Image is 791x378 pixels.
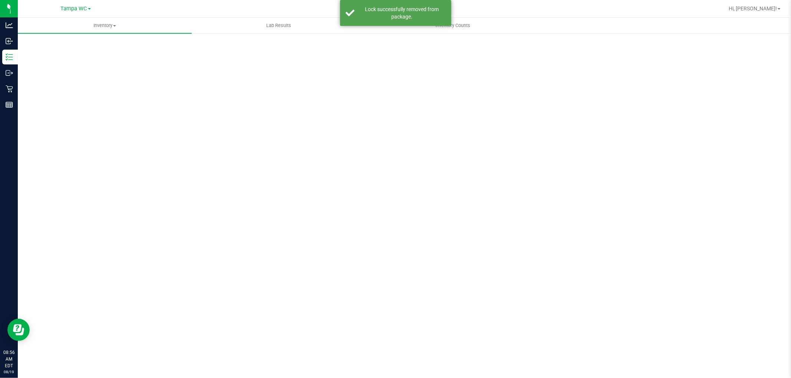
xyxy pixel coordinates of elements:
span: Inventory [18,22,192,29]
a: Lab Results [192,18,366,33]
inline-svg: Outbound [6,69,13,77]
inline-svg: Reports [6,101,13,108]
iframe: Resource center [7,319,30,341]
span: Inventory Counts [425,22,480,29]
span: Lab Results [256,22,301,29]
span: Tampa WC [61,6,87,12]
p: 08:56 AM EDT [3,349,14,369]
inline-svg: Inventory [6,53,13,61]
a: Inventory Counts [366,18,540,33]
inline-svg: Analytics [6,21,13,29]
div: Lock successfully removed from package. [359,6,446,20]
span: Hi, [PERSON_NAME]! [729,6,777,11]
p: 08/19 [3,369,14,375]
a: Inventory [18,18,192,33]
inline-svg: Retail [6,85,13,93]
inline-svg: Inbound [6,37,13,45]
